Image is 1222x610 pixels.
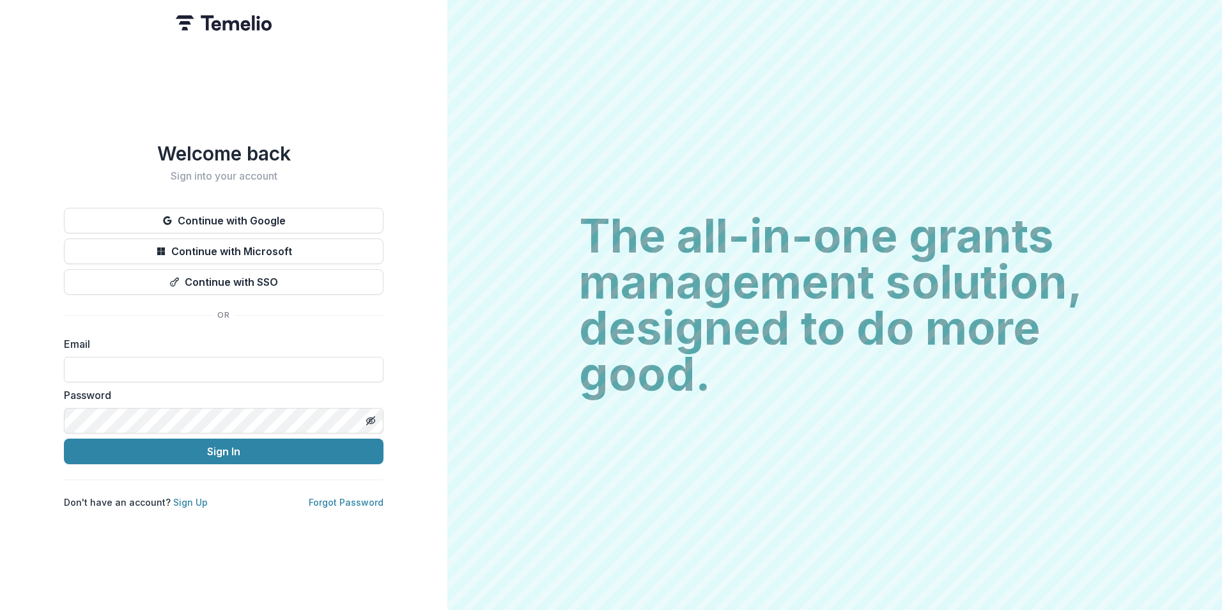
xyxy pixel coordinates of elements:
p: Don't have an account? [64,496,208,509]
img: Temelio [176,15,272,31]
button: Continue with SSO [64,269,383,295]
label: Email [64,336,376,352]
button: Sign In [64,439,383,464]
label: Password [64,387,376,403]
h2: Sign into your account [64,170,383,182]
a: Forgot Password [309,497,383,508]
button: Continue with Google [64,208,383,233]
h1: Welcome back [64,142,383,165]
button: Toggle password visibility [360,411,381,431]
button: Continue with Microsoft [64,239,383,264]
a: Sign Up [173,497,208,508]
